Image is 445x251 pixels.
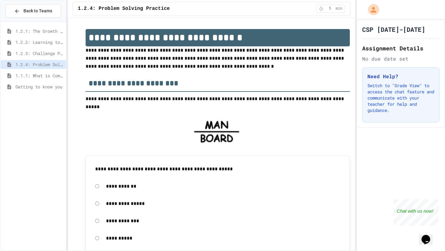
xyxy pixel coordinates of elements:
[367,73,434,80] h3: Need Help?
[419,226,439,245] iframe: chat widget
[362,2,381,17] div: My Account
[362,25,425,34] h1: CSP [DATE]-[DATE]
[23,8,52,14] span: Back to Teams
[367,83,434,113] p: Switch to "Grade View" to access the chat feature and communicate with your teacher for help and ...
[15,50,63,57] span: 1.2.3: Challenge Problem - The Bridge
[325,6,335,11] span: 5
[362,55,439,62] div: No due date set
[336,6,342,11] span: min
[394,199,439,226] iframe: chat widget
[6,4,61,18] button: Back to Teams
[15,83,63,90] span: Getting to know you
[15,72,63,79] span: 1.1.1: What is Computer Science?
[15,28,63,34] span: 1.2.1: The Growth Mindset
[15,39,63,45] span: 1.2.2: Learning to Solve Hard Problems
[78,5,170,12] span: 1.2.4: Problem Solving Practice
[15,61,63,68] span: 1.2.4: Problem Solving Practice
[362,44,439,53] h2: Assignment Details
